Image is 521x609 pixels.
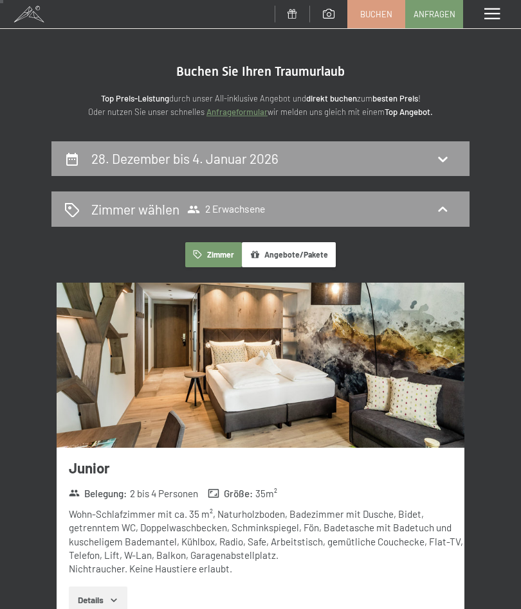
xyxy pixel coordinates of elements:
[372,93,418,103] strong: besten Preis
[406,1,462,28] a: Anfragen
[255,487,277,500] span: 35 m²
[306,93,357,103] strong: direkt buchen
[360,8,392,20] span: Buchen
[130,487,198,500] span: 2 bis 4 Personen
[176,64,345,79] span: Buchen Sie Ihren Traumurlaub
[185,242,242,267] button: Zimmer
[69,487,127,500] strong: Belegung :
[69,458,464,478] h3: Junior
[91,150,279,166] h2: 28. Dezember bis 4. Januar 2026
[57,283,464,448] img: mss_renderimg.php
[187,203,265,216] span: 2 Erwachsene
[348,1,405,28] a: Buchen
[385,107,433,117] strong: Top Angebot.
[51,92,470,119] p: durch unser All-inklusive Angebot und zum ! Oder nutzen Sie unser schnelles wir melden uns gleich...
[101,93,169,103] strong: Top Preis-Leistung
[206,107,268,117] a: Anfrageformular
[414,8,455,20] span: Anfragen
[208,487,253,500] strong: Größe :
[91,200,179,218] h2: Zimmer wählen
[242,242,336,267] button: Angebote/Pakete
[69,507,464,576] div: Wohn-Schlafzimmer mit ca. 35 m², Naturholzboden, Badezimmer mit Dusche, Bidet, getrenntem WC, Dop...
